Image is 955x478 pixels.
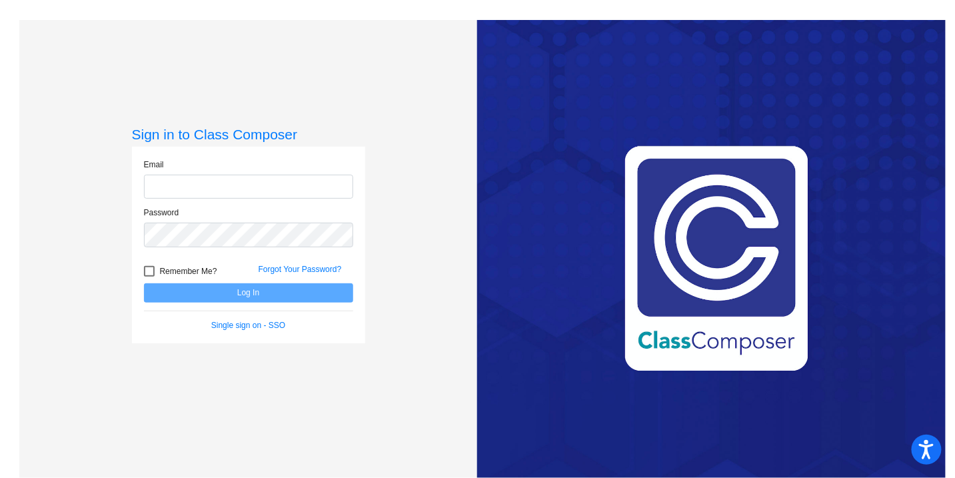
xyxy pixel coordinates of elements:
[160,263,217,279] span: Remember Me?
[144,283,353,303] button: Log In
[144,207,179,219] label: Password
[259,265,342,274] a: Forgot Your Password?
[132,126,365,143] h3: Sign in to Class Composer
[211,321,285,330] a: Single sign on - SSO
[144,159,164,171] label: Email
